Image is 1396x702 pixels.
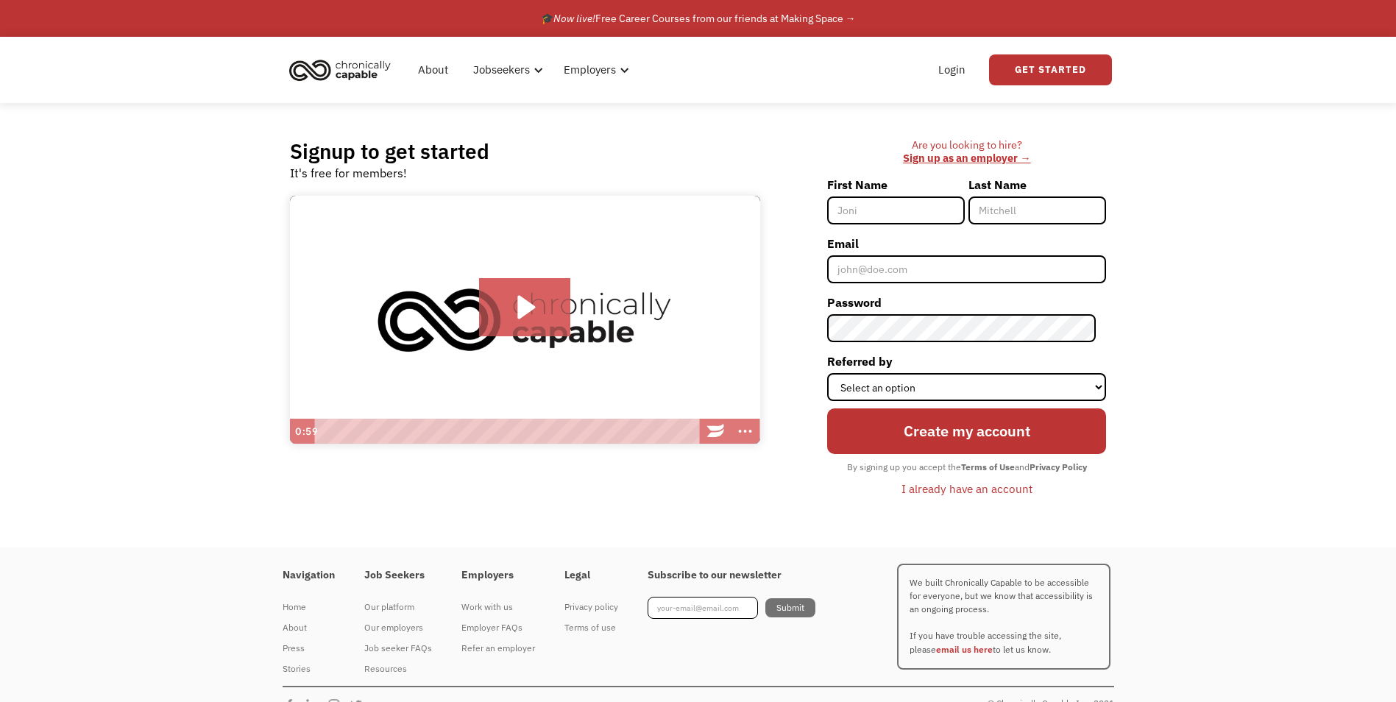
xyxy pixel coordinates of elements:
[283,660,335,678] div: Stories
[961,461,1015,472] strong: Terms of Use
[929,46,974,93] a: Login
[890,476,1044,501] a: I already have an account
[364,598,432,616] div: Our platform
[290,164,407,182] div: It's free for members!
[903,151,1030,165] a: Sign up as an employer →
[364,659,432,679] a: Resources
[564,598,618,616] div: Privacy policy
[283,569,335,582] h4: Navigation
[461,638,535,659] a: Refer an employer
[827,173,1106,502] form: Member-Signup-Form
[541,10,856,27] div: 🎓 Free Career Courses from our friends at Making Space →
[364,597,432,617] a: Our platform
[827,291,1106,314] label: Password
[936,644,993,655] a: email us here
[968,173,1106,196] label: Last Name
[283,659,335,679] a: Stories
[553,12,595,25] em: Now live!
[285,54,395,86] img: Chronically Capable logo
[464,46,548,93] div: Jobseekers
[364,639,432,657] div: Job seeker FAQs
[364,569,432,582] h4: Job Seekers
[840,458,1094,477] div: By signing up you accept the and
[564,617,618,638] a: Terms of use
[473,61,530,79] div: Jobseekers
[564,61,616,79] div: Employers
[827,173,965,196] label: First Name
[479,278,571,337] button: Play Video: Introducing Chronically Capable
[765,598,815,617] input: Submit
[283,638,335,659] a: Press
[283,639,335,657] div: Press
[827,350,1106,373] label: Referred by
[364,617,432,638] a: Our employers
[461,598,535,616] div: Work with us
[901,480,1032,497] div: I already have an account
[827,408,1106,454] input: Create my account
[283,617,335,638] a: About
[897,564,1110,670] p: We built Chronically Capable to be accessible for everyone, but we know that accessibility is an ...
[283,597,335,617] a: Home
[461,639,535,657] div: Refer an employer
[648,569,815,582] h4: Subscribe to our newsletter
[283,619,335,637] div: About
[731,419,760,444] button: Show more buttons
[827,196,965,224] input: Joni
[1030,461,1087,472] strong: Privacy Policy
[555,46,634,93] div: Employers
[364,660,432,678] div: Resources
[701,419,731,444] a: Wistia Logo -- Learn More
[564,569,618,582] h4: Legal
[648,597,815,619] form: Footer Newsletter
[461,569,535,582] h4: Employers
[827,138,1106,166] div: Are you looking to hire? ‍
[461,597,535,617] a: Work with us
[409,46,457,93] a: About
[968,196,1106,224] input: Mitchell
[290,138,489,164] h2: Signup to get started
[827,232,1106,255] label: Email
[364,619,432,637] div: Our employers
[564,597,618,617] a: Privacy policy
[827,255,1106,283] input: john@doe.com
[648,597,758,619] input: your-email@email.com
[564,619,618,637] div: Terms of use
[989,54,1112,85] a: Get Started
[364,638,432,659] a: Job seeker FAQs
[322,419,694,444] div: Playbar
[461,617,535,638] a: Employer FAQs
[290,196,760,444] img: Introducing Chronically Capable
[461,619,535,637] div: Employer FAQs
[283,598,335,616] div: Home
[285,54,402,86] a: home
